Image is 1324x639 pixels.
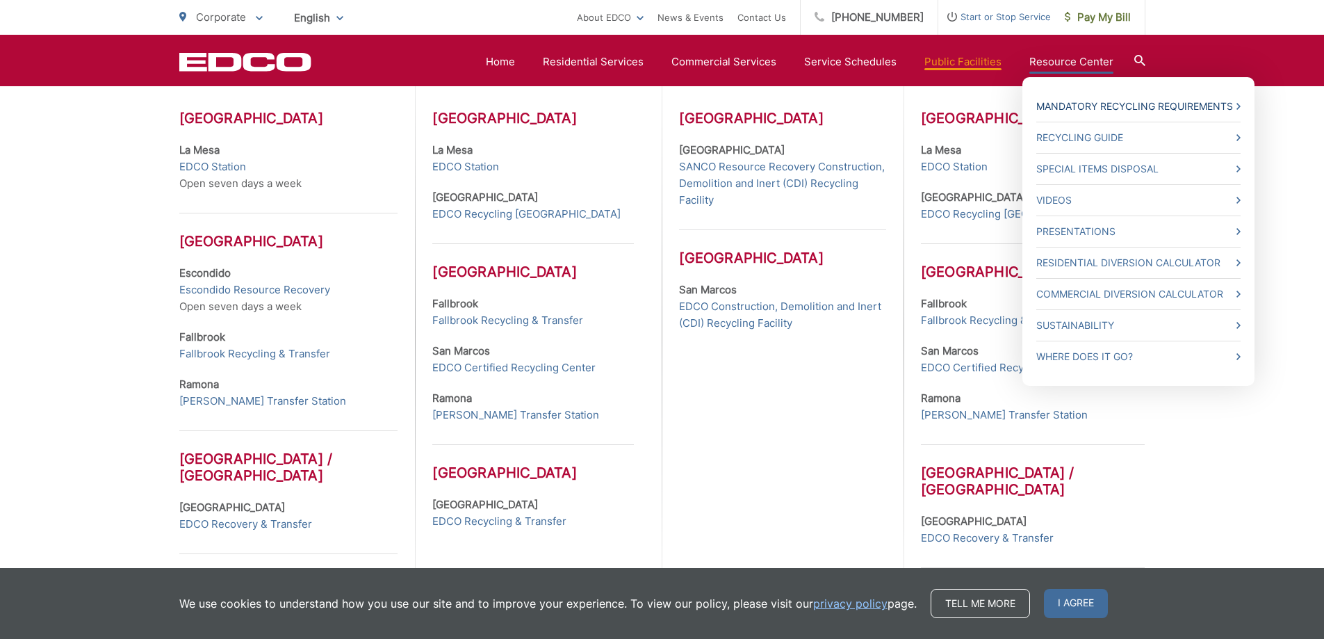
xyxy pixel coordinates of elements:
a: Mandatory Recycling Requirements [1036,98,1241,115]
p: Open seven days a week [179,142,398,192]
a: Home [486,54,515,70]
strong: Escondido [179,266,231,280]
h3: [GEOGRAPHIC_DATA] [921,110,1145,127]
a: Videos [1036,192,1241,209]
a: Public Facilities [924,54,1002,70]
a: Recycling Guide [1036,129,1241,146]
a: EDCO Construction, Demolition and Inert (CDI) Recycling Facility [679,298,885,332]
h3: [GEOGRAPHIC_DATA] [432,444,634,481]
a: Service Schedules [804,54,897,70]
strong: San Marcos [432,344,490,357]
span: English [284,6,354,30]
h3: [GEOGRAPHIC_DATA] [179,110,398,127]
strong: San Marcos [679,283,737,296]
a: EDCO Certified Recycling Center [432,359,596,376]
strong: Fallbrook [921,297,967,310]
a: Sustainability [1036,317,1241,334]
a: EDCO Recycling [GEOGRAPHIC_DATA] [432,206,621,223]
a: Escondido Resource Recovery [179,282,330,298]
strong: [GEOGRAPHIC_DATA] [432,498,538,511]
a: EDCO Station [179,159,246,175]
a: [PERSON_NAME] Transfer Station [432,407,599,423]
a: Presentations [1036,223,1241,240]
a: News & Events [657,9,724,26]
strong: La Mesa [921,143,961,156]
a: About EDCO [577,9,644,26]
a: EDCO Recycling & Transfer [432,513,566,530]
h3: [GEOGRAPHIC_DATA] [432,243,634,280]
a: Fallbrook Recycling & Transfer [179,346,330,362]
strong: Ramona [921,391,961,405]
p: Open seven days a week [179,265,398,315]
h3: [GEOGRAPHIC_DATA] / [GEOGRAPHIC_DATA] [921,444,1145,498]
a: EDCO Certified Recycling Center [921,359,1084,376]
h3: [GEOGRAPHIC_DATA] [179,553,398,590]
a: Commercial Diversion Calculator [1036,286,1241,302]
a: EDCO Recovery & Transfer [921,530,1054,547]
a: EDCD logo. Return to the homepage. [179,52,311,72]
strong: [GEOGRAPHIC_DATA] [921,515,1027,528]
a: EDCO Station [432,159,499,175]
strong: La Mesa [179,143,220,156]
a: Fallbrook Recycling & Transfer [921,312,1072,329]
span: Corporate [196,10,246,24]
a: EDCO Recycling [GEOGRAPHIC_DATA] [921,206,1109,223]
a: Contact Us [737,9,786,26]
a: EDCO Recovery & Transfer [179,516,312,533]
h3: [GEOGRAPHIC_DATA] [432,110,634,127]
h3: [GEOGRAPHIC_DATA] [679,229,885,266]
a: Residential Diversion Calculator [1036,254,1241,271]
strong: [GEOGRAPHIC_DATA] [432,191,538,204]
a: Fallbrook Recycling & Transfer [432,312,583,329]
a: SANCO Resource Recovery Construction, Demolition and Inert (CDI) Recycling Facility [679,159,885,209]
a: Special Items Disposal [1036,161,1241,177]
span: I agree [1044,589,1108,618]
strong: Fallbrook [179,330,225,343]
a: [PERSON_NAME] Transfer Station [179,393,346,410]
a: [PERSON_NAME] Transfer Station [921,407,1088,423]
a: Residential Services [543,54,644,70]
a: privacy policy [813,595,888,612]
a: Resource Center [1029,54,1113,70]
a: EDCO Station [921,159,988,175]
h3: [GEOGRAPHIC_DATA] [921,243,1145,280]
strong: [GEOGRAPHIC_DATA] [679,143,785,156]
strong: [GEOGRAPHIC_DATA] [179,501,285,514]
strong: Ramona [179,378,219,391]
a: Commercial Services [671,54,776,70]
p: We use cookies to understand how you use our site and to improve your experience. To view our pol... [179,595,917,612]
strong: La Mesa [432,143,473,156]
strong: [GEOGRAPHIC_DATA] [921,191,1027,204]
h3: [GEOGRAPHIC_DATA] [921,567,1145,604]
h3: [GEOGRAPHIC_DATA] / [GEOGRAPHIC_DATA] [179,430,398,484]
span: Pay My Bill [1065,9,1131,26]
h3: [GEOGRAPHIC_DATA] [179,213,398,250]
a: Tell me more [931,589,1030,618]
strong: Ramona [432,391,472,405]
h3: [GEOGRAPHIC_DATA] [679,110,885,127]
strong: San Marcos [921,344,979,357]
strong: Fallbrook [432,297,478,310]
a: Where Does it Go? [1036,348,1241,365]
